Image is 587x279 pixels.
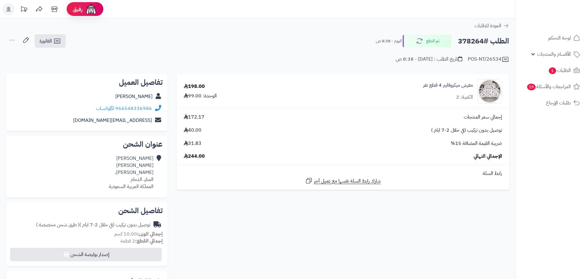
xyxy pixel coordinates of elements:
[431,127,502,134] span: توصيل بدون تركيب (في خلال 2-7 ايام )
[11,141,163,148] h2: عنوان الشحن
[519,63,583,78] a: الطلبات1
[109,155,153,190] div: [PERSON_NAME] [PERSON_NAME] [PERSON_NAME]، المنار، الدمام المملكة العربية السعودية
[474,153,502,160] span: الإجمالي النهائي
[376,38,402,44] small: اليوم - 8:38 ص
[120,237,163,245] small: 2 قطعة
[73,6,83,13] span: رفيق
[537,50,571,58] span: الأقسام والمنتجات
[114,230,163,238] small: 10.00 كجم
[35,34,66,48] a: الفاتورة
[184,140,201,147] span: 31.83
[396,56,462,63] div: تاريخ الطلب : [DATE] - 8:38 ص
[403,35,452,47] button: تم الدفع
[548,66,571,75] span: الطلبات
[10,248,162,261] button: إصدار بوليصة الشحن
[96,105,114,112] a: واتساب
[85,3,97,15] img: ai-face.png
[115,105,152,112] a: 966548336986
[314,178,381,185] span: شارك رابط السلة نفسها مع عميل آخر
[527,84,536,90] span: 19
[73,117,152,124] a: [EMAIL_ADDRESS][DOMAIN_NAME]
[16,3,31,17] a: تحديثات المنصة
[423,82,473,89] a: مفرش ميكروفايبر 4 قطع نفر
[451,140,502,147] span: ضريبة القيمة المضافة 15%
[39,37,52,45] span: الفاتورة
[184,92,217,100] div: الوحدة: 99.00
[519,96,583,110] a: طلبات الإرجاع
[474,22,509,29] a: العودة للطلبات
[135,237,163,245] strong: إجمالي القطع:
[464,114,502,121] span: إجمالي سعر المنتجات
[184,83,205,90] div: 198.00
[456,94,473,101] div: الكمية: 2
[184,114,205,121] span: 172.17
[549,67,556,74] span: 1
[474,22,501,29] span: العودة للطلبات
[115,93,153,100] a: [PERSON_NAME]
[519,79,583,94] a: المراجعات والأسئلة19
[36,221,79,228] span: ( طرق شحن مخصصة )
[11,207,163,214] h2: تفاصيل الشحن
[179,170,507,177] div: رابط السلة
[468,56,509,63] div: POS-NT/26534
[184,153,205,160] span: 244.00
[546,99,571,107] span: طلبات الإرجاع
[519,31,583,45] a: لوحة التحكم
[526,82,571,91] span: المراجعات والأسئلة
[137,230,163,238] strong: إجمالي الوزن:
[478,79,502,104] img: 1752056744-1-90x90.jpg
[458,35,509,47] h2: الطلب #378264
[305,177,381,185] a: شارك رابط السلة نفسها مع عميل آخر
[36,221,150,228] div: توصيل بدون تركيب (في خلال 2-7 ايام )
[548,34,571,42] span: لوحة التحكم
[11,79,163,86] h2: تفاصيل العميل
[184,127,201,134] span: 40.00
